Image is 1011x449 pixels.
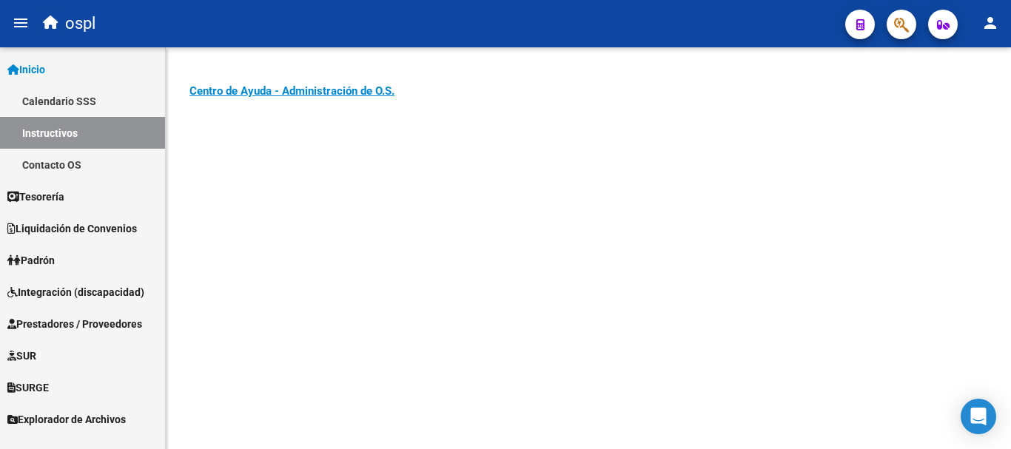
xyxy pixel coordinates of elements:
[7,348,36,364] span: SUR
[7,252,55,269] span: Padrón
[65,7,95,40] span: ospl
[7,379,49,396] span: SURGE
[12,14,30,32] mat-icon: menu
[7,61,45,78] span: Inicio
[7,316,142,332] span: Prestadores / Proveedores
[7,284,144,300] span: Integración (discapacidad)
[7,220,137,237] span: Liquidación de Convenios
[7,189,64,205] span: Tesorería
[189,84,394,98] a: Centro de Ayuda - Administración de O.S.
[7,411,126,428] span: Explorador de Archivos
[961,399,996,434] div: Open Intercom Messenger
[981,14,999,32] mat-icon: person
